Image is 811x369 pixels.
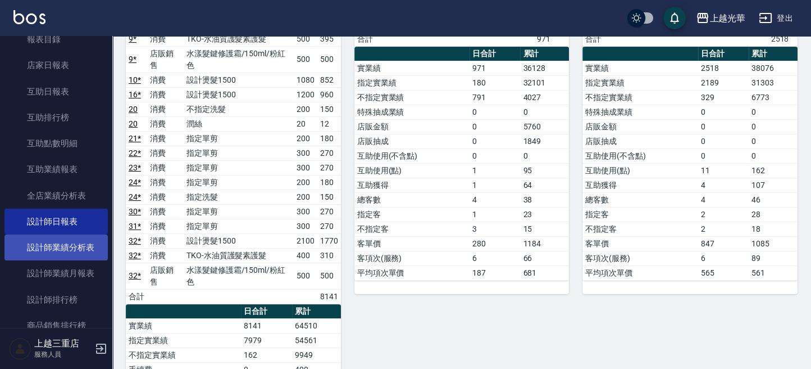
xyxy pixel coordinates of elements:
td: 潤絲 [184,116,294,131]
td: 0 [698,148,749,163]
td: 8141 [317,289,341,304]
td: 791 [470,90,521,105]
td: 400 [294,248,317,263]
td: 500 [294,263,317,289]
td: 實業績 [354,61,470,75]
td: 互助使用(不含點) [354,148,470,163]
p: 服務人員 [34,349,92,359]
td: 消費 [147,219,184,233]
td: 0 [470,119,521,134]
td: 指定單剪 [184,160,294,175]
td: 500 [317,46,341,73]
td: 客項次(服務) [354,251,470,265]
a: 設計師排行榜 [4,287,108,313]
td: 9949 [292,348,341,362]
td: 消費 [147,31,184,46]
a: 互助排行榜 [4,105,108,130]
td: 消費 [147,146,184,160]
td: 2189 [698,75,749,90]
td: 設計燙髮1500 [184,87,294,102]
td: 329 [698,90,749,105]
td: 200 [294,175,317,190]
td: 消費 [147,204,184,219]
td: 指定單剪 [184,204,294,219]
td: 200 [294,102,317,116]
td: 15 [520,222,569,236]
td: 5760 [520,119,569,134]
th: 日合計 [241,304,292,319]
button: save [663,7,686,29]
td: 客單價 [354,236,470,251]
td: 6773 [749,90,798,105]
td: 總客數 [354,192,470,207]
td: 指定客 [354,207,470,222]
td: 561 [749,265,798,280]
td: 0 [470,148,521,163]
td: 不指定客 [354,222,470,236]
td: 270 [317,204,341,219]
a: 互助點數明細 [4,130,108,156]
td: 180 [317,131,341,146]
a: 全店業績分析表 [4,183,108,209]
td: 0 [520,148,569,163]
td: 54561 [292,333,341,348]
td: 66 [520,251,569,265]
td: 指定單剪 [184,131,294,146]
td: 500 [294,46,317,73]
td: 0 [749,119,798,134]
td: 270 [317,219,341,233]
a: 20 [129,119,138,128]
img: Person [9,337,31,360]
td: 162 [749,163,798,178]
td: 500 [294,31,317,46]
td: 不指定實業績 [582,90,698,105]
td: 指定單剪 [184,219,294,233]
td: 不指定客 [582,222,698,236]
td: 消費 [147,248,184,263]
td: 指定實業績 [354,75,470,90]
th: 日合計 [698,47,749,61]
td: 1770 [317,233,341,248]
td: 300 [294,146,317,160]
td: 水漾髮鍵修護霜/150ml/粉紅色 [184,46,294,73]
td: 2 [698,222,749,236]
td: TKO-水油質護髮素護髮 [184,248,294,263]
div: 上越光華 [709,11,745,25]
td: 23 [520,207,569,222]
td: 店販抽成 [582,134,698,148]
table: a dense table [354,47,569,281]
a: 設計師日報表 [4,209,108,235]
td: 設計燙髮1500 [184,233,294,248]
td: 12 [317,116,341,131]
td: 平均項次單價 [354,265,470,280]
td: 1200 [294,87,317,102]
td: 特殊抽成業績 [354,105,470,119]
td: 162 [241,348,292,362]
td: 150 [317,190,341,204]
td: 4 [470,192,521,207]
td: 31303 [749,75,798,90]
button: 上越光華 [691,7,750,30]
td: 互助獲得 [354,178,470,192]
td: 300 [294,204,317,219]
td: 消費 [147,233,184,248]
button: 登出 [754,8,798,29]
a: 互助業績報表 [4,156,108,182]
td: 消費 [147,116,184,131]
td: 187 [470,265,521,280]
td: 64510 [292,318,341,333]
td: 565 [698,265,749,280]
td: 300 [294,219,317,233]
td: 11 [698,163,749,178]
td: 270 [317,160,341,175]
td: 1 [470,163,521,178]
td: 395 [317,31,341,46]
img: Logo [13,10,45,24]
td: 95 [520,163,569,178]
td: 實業績 [582,61,698,75]
td: 平均項次單價 [582,265,698,280]
td: 6 [470,251,521,265]
td: 不指定洗髮 [184,102,294,116]
td: 0 [698,119,749,134]
td: 500 [317,263,341,289]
